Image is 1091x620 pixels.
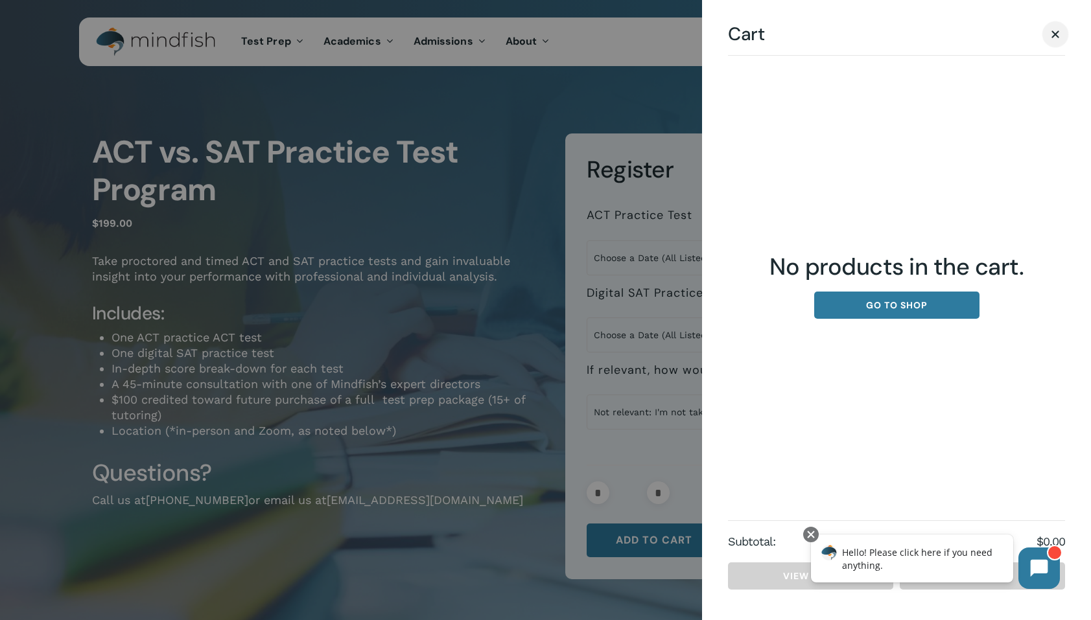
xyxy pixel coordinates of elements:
a: Go to shop [814,292,980,319]
iframe: Chatbot [797,524,1073,602]
strong: Subtotal: [728,534,1037,549]
span: No products in the cart. [728,252,1065,282]
span: Cart [728,26,764,42]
